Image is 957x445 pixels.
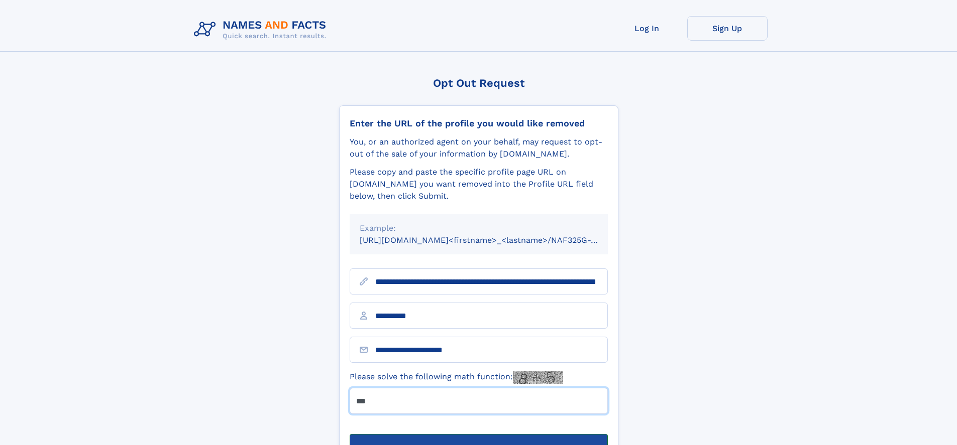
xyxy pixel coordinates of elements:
[190,16,335,43] img: Logo Names and Facts
[607,16,687,41] a: Log In
[350,118,608,129] div: Enter the URL of the profile you would like removed
[350,136,608,160] div: You, or an authorized agent on your behalf, may request to opt-out of the sale of your informatio...
[360,222,598,234] div: Example:
[350,166,608,202] div: Please copy and paste the specific profile page URL on [DOMAIN_NAME] you want removed into the Pr...
[687,16,768,41] a: Sign Up
[360,235,627,245] small: [URL][DOMAIN_NAME]<firstname>_<lastname>/NAF325G-xxxxxxxx
[339,77,618,89] div: Opt Out Request
[350,371,563,384] label: Please solve the following math function:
